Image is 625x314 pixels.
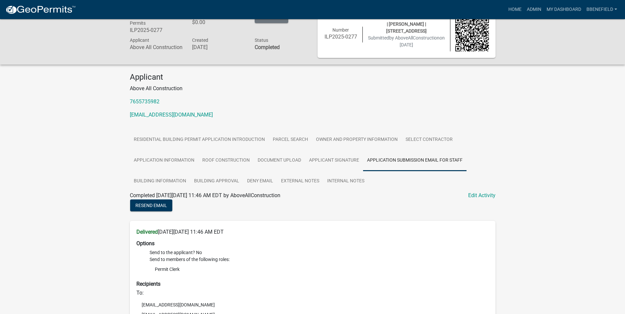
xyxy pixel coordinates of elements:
h4: Applicant [130,72,496,82]
a: [EMAIL_ADDRESS][DOMAIN_NAME] [130,112,213,118]
a: Application Information [130,150,198,171]
li: Send to the applicant? No [150,249,489,256]
h6: [DATE][DATE] 11:46 AM EDT [136,229,489,235]
a: Parcel search [269,129,312,150]
span: Created [192,38,208,43]
a: Select contractor [402,129,457,150]
a: Internal Notes [323,171,368,192]
h6: $0.00 [192,19,245,25]
a: My Dashboard [544,3,584,16]
a: Edit Activity [468,192,496,199]
strong: Options [136,240,155,247]
li: Permit Clerk [150,264,489,274]
li: [EMAIL_ADDRESS][DOMAIN_NAME] [136,300,489,310]
a: Admin [524,3,544,16]
a: Roof Construction [198,150,254,171]
a: Home [506,3,524,16]
h6: ILP2025-0277 [324,34,358,40]
li: Send to members of the following roles: [150,256,489,275]
a: External Notes [277,171,323,192]
img: QR code [455,18,489,51]
h6: ILP2025-0277 [130,27,183,33]
span: Completed [DATE][DATE] 11:46 AM EDT by AboveAllConstruction [130,192,280,198]
a: Application Submission Email for Staff [363,150,467,171]
a: Owner and Property Information [312,129,402,150]
button: Resend Email [130,199,172,211]
span: Applicant [130,38,149,43]
h6: Above All Construction [130,44,183,50]
h6: [DATE] [192,44,245,50]
span: Number [332,27,349,33]
a: Document Upload [254,150,305,171]
span: | [PERSON_NAME] | [STREET_ADDRESS] [386,21,427,34]
span: by AboveAllConstruction [389,35,440,40]
strong: Recipients [136,281,160,287]
strong: Delivered [136,229,158,235]
span: Resend Email [135,202,167,208]
span: Status [255,38,268,43]
a: 7655735982 [130,98,159,105]
a: BBenefield [584,3,620,16]
a: Building Information [130,171,190,192]
strong: Completed [255,44,280,50]
p: Above All Construction [130,85,496,92]
span: Submitted on [DATE] [368,35,445,47]
a: Residential Building Permit Application Introduction [130,129,269,150]
a: Building Approval [190,171,243,192]
a: Applicant Signature [305,150,363,171]
a: Deny Email [243,171,277,192]
h6: To: [136,290,489,296]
